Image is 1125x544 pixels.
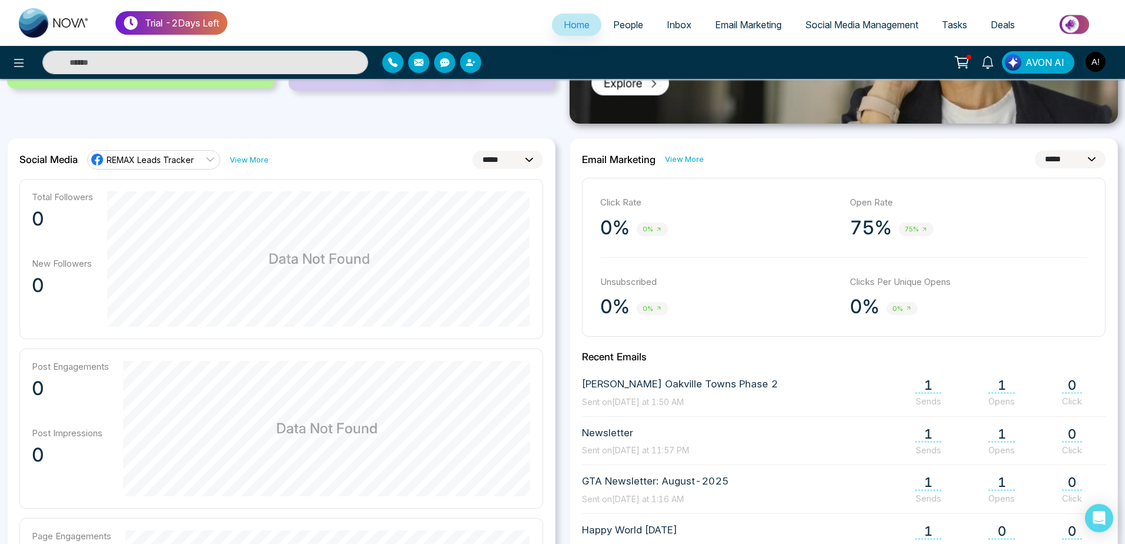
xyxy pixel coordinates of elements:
[1062,377,1082,393] span: 0
[988,377,1015,393] span: 1
[32,530,111,542] p: Page Engagements
[886,302,918,316] span: 0%
[600,216,630,240] p: 0%
[582,474,729,489] span: GTA Newsletter: August-2025
[564,19,590,31] span: Home
[979,14,1027,36] a: Deals
[32,443,109,467] p: 0
[988,426,1015,442] span: 1
[32,377,109,400] p: 0
[601,14,655,36] a: People
[850,276,1088,289] p: Clicks Per Unique Opens
[582,426,689,441] span: Newsletter
[613,19,643,31] span: People
[32,207,93,231] p: 0
[19,8,90,38] img: Nova CRM Logo
[655,14,703,36] a: Inbox
[850,216,892,240] p: 75%
[988,493,1015,504] span: Opens
[1002,51,1074,74] button: AVON AI
[899,223,934,236] span: 75%
[915,523,941,539] span: 1
[793,14,930,36] a: Social Media Management
[1025,55,1064,69] span: AVON AI
[637,223,668,236] span: 0%
[715,19,782,31] span: Email Marketing
[1005,54,1021,71] img: Lead Flow
[1085,504,1113,532] div: Open Intercom Messenger
[582,377,778,392] span: [PERSON_NAME] Oakville Towns Phase 2
[915,445,941,456] span: Sends
[850,295,879,319] p: 0%
[230,154,269,165] a: View More
[850,196,1088,210] p: Open Rate
[582,494,684,504] span: Sent on [DATE] at 1:16 AM
[145,16,219,30] p: Trial - 2 Days Left
[930,14,979,36] a: Tasks
[32,274,93,297] p: 0
[1062,475,1082,490] span: 0
[582,351,1106,363] h2: Recent Emails
[107,154,194,165] span: REMAX Leads Tracker
[552,14,601,36] a: Home
[1062,445,1082,456] span: Click
[19,154,78,165] h2: Social Media
[915,493,941,504] span: Sends
[1086,52,1106,72] img: User Avatar
[1062,493,1082,504] span: Click
[915,475,941,490] span: 1
[988,396,1015,407] span: Opens
[600,276,838,289] p: Unsubscribed
[1062,426,1082,442] span: 0
[582,523,684,538] span: Happy World [DATE]
[600,196,838,210] p: Click Rate
[1033,11,1118,38] img: Market-place.gif
[582,445,689,455] span: Sent on [DATE] at 11:57 PM
[582,154,656,165] h2: Email Marketing
[703,14,793,36] a: Email Marketing
[1062,523,1082,539] span: 0
[805,19,918,31] span: Social Media Management
[915,377,941,393] span: 1
[1062,396,1082,407] span: Click
[942,19,967,31] span: Tasks
[988,475,1015,490] span: 1
[667,19,691,31] span: Inbox
[991,19,1015,31] span: Deals
[637,302,668,316] span: 0%
[32,258,93,269] p: New Followers
[32,427,109,439] p: Post Impressions
[988,523,1015,539] span: 0
[582,397,684,407] span: Sent on [DATE] at 1:50 AM
[600,295,630,319] p: 0%
[988,445,1015,456] span: Opens
[915,426,941,442] span: 1
[665,154,704,165] a: View More
[32,361,109,372] p: Post Engagements
[915,396,941,407] span: Sends
[32,191,93,203] p: Total Followers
